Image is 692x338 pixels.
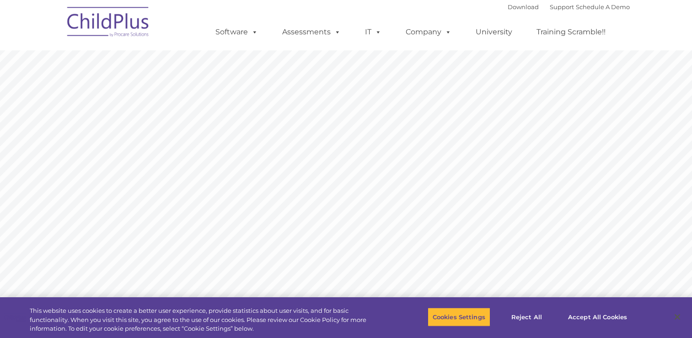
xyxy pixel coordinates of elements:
[527,23,615,41] a: Training Scramble!!
[576,3,630,11] a: Schedule A Demo
[397,23,461,41] a: Company
[508,3,539,11] a: Download
[498,307,555,327] button: Reject All
[428,307,490,327] button: Cookies Settings
[508,3,630,11] font: |
[63,0,154,46] img: ChildPlus by Procare Solutions
[667,307,687,327] button: Close
[550,3,574,11] a: Support
[273,23,350,41] a: Assessments
[563,307,632,327] button: Accept All Cookies
[30,306,381,333] div: This website uses cookies to create a better user experience, provide statistics about user visit...
[206,23,267,41] a: Software
[356,23,391,41] a: IT
[467,23,521,41] a: University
